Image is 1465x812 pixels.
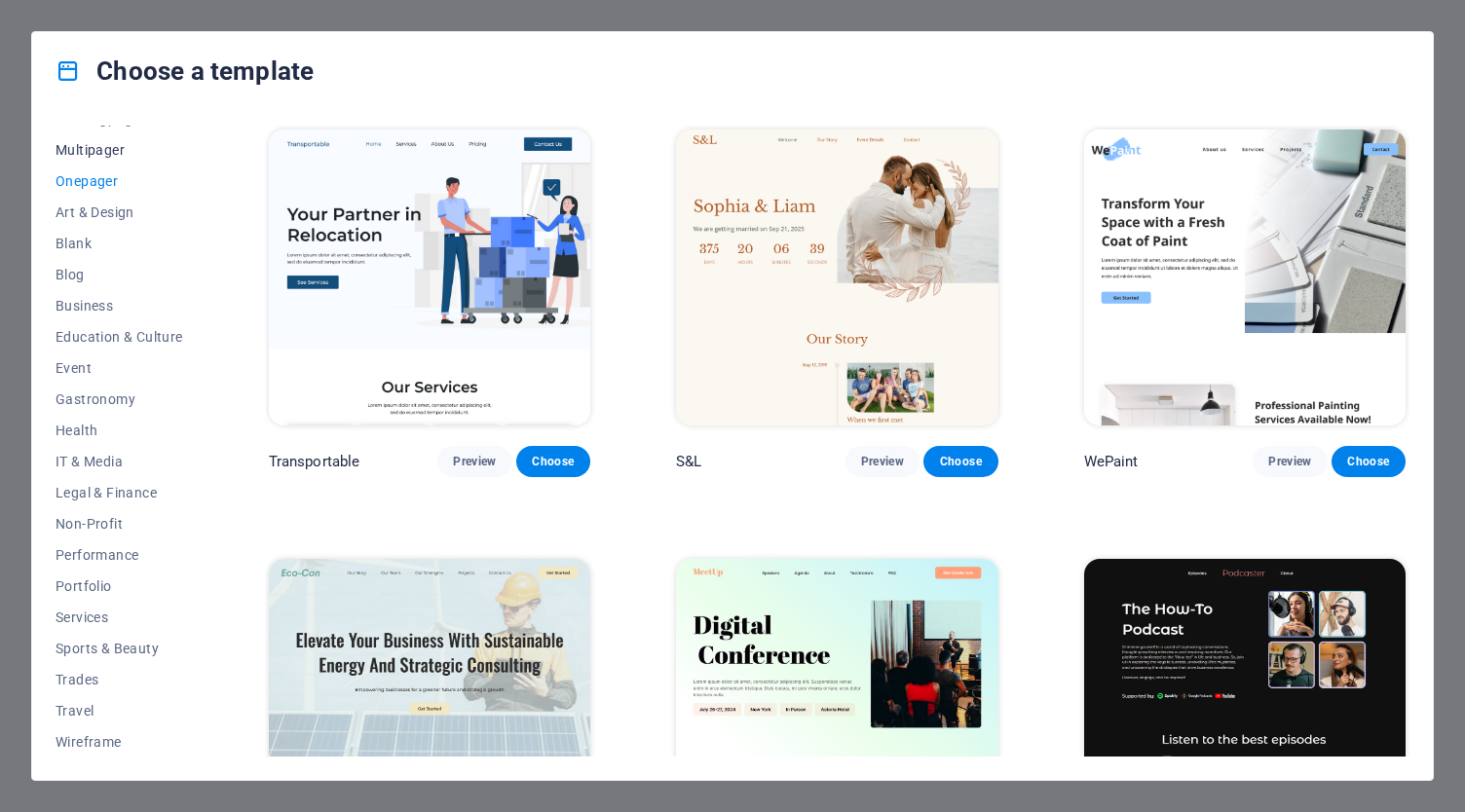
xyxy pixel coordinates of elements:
span: Blog [56,267,183,282]
span: Gastronomy [56,391,183,407]
span: Blank [56,236,183,251]
button: Non-Profit [56,508,183,539]
button: Preview [437,446,511,477]
span: Preview [1268,454,1311,469]
button: Choose [516,446,590,477]
button: Health [56,415,183,446]
span: Trades [56,672,183,687]
button: Gastronomy [56,384,183,415]
img: S&L [676,129,997,425]
button: Legal & Finance [56,477,183,508]
span: Choose [532,454,575,469]
span: Multipager [56,142,183,158]
span: IT & Media [56,454,183,469]
button: Services [56,602,183,633]
button: Event [56,352,183,384]
p: S&L [676,452,701,471]
span: Travel [56,703,183,719]
button: IT & Media [56,446,183,477]
img: Transportable [269,129,590,425]
img: WePaint [1084,129,1406,425]
button: Onepager [56,166,183,197]
span: Legal & Finance [56,485,183,500]
span: Choose [939,454,982,469]
span: Event [56,360,183,376]
span: Preview [861,454,904,469]
button: Trades [56,664,183,695]
button: Portfolio [56,571,183,602]
span: Performance [56,547,183,563]
p: Transportable [269,452,360,471]
span: Business [56,298,183,314]
span: Non-Profit [56,516,183,532]
span: Services [56,609,183,625]
p: WePaint [1084,452,1139,471]
button: Preview [1253,446,1327,477]
button: Multipager [56,134,183,166]
span: Art & Design [56,204,183,220]
span: Health [56,423,183,438]
span: Portfolio [56,578,183,594]
span: Education & Culture [56,329,183,345]
span: Preview [453,454,496,469]
button: Travel [56,695,183,726]
span: Choose [1347,454,1390,469]
button: Choose [1332,446,1406,477]
h4: Choose a template [56,55,314,87]
button: Choose [923,446,997,477]
button: Blog [56,259,183,290]
span: Wireframe [56,734,183,750]
span: Sports & Beauty [56,641,183,656]
button: Blank [56,228,183,259]
button: Education & Culture [56,321,183,352]
button: Business [56,290,183,321]
button: Sports & Beauty [56,633,183,664]
button: Performance [56,539,183,571]
button: Preview [845,446,920,477]
button: Art & Design [56,197,183,228]
span: Onepager [56,173,183,189]
button: Wireframe [56,726,183,757]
